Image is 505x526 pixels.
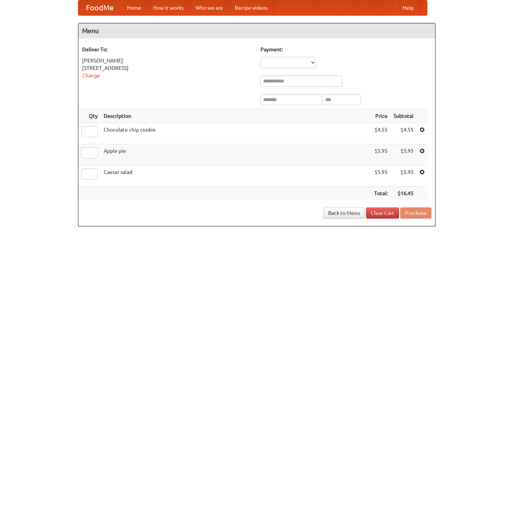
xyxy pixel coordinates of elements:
[101,144,371,165] td: Apple pie
[78,0,121,15] a: FoodMe
[82,64,253,72] div: [STREET_ADDRESS]
[101,165,371,187] td: Caesar salad
[323,207,365,219] a: Back to Menu
[396,0,420,15] a: Help
[391,144,417,165] td: $5.95
[366,207,399,219] a: Clear Cart
[371,123,391,144] td: $4.55
[260,46,431,53] h5: Payment:
[190,0,229,15] a: Who we are
[371,187,391,200] th: Total:
[82,72,100,78] a: Change
[391,165,417,187] td: $5.95
[371,165,391,187] td: $5.95
[391,109,417,123] th: Subtotal
[78,23,435,38] h4: Menu
[121,0,147,15] a: Home
[78,109,101,123] th: Qty
[147,0,190,15] a: How it works
[400,207,431,219] button: Purchase
[82,46,253,53] h5: Deliver To:
[371,144,391,165] td: $5.95
[101,109,371,123] th: Description
[229,0,273,15] a: Recipe videos
[391,187,417,200] th: $16.45
[101,123,371,144] td: Chocolate chip cookie
[371,109,391,123] th: Price
[391,123,417,144] td: $4.55
[82,57,253,64] div: [PERSON_NAME]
